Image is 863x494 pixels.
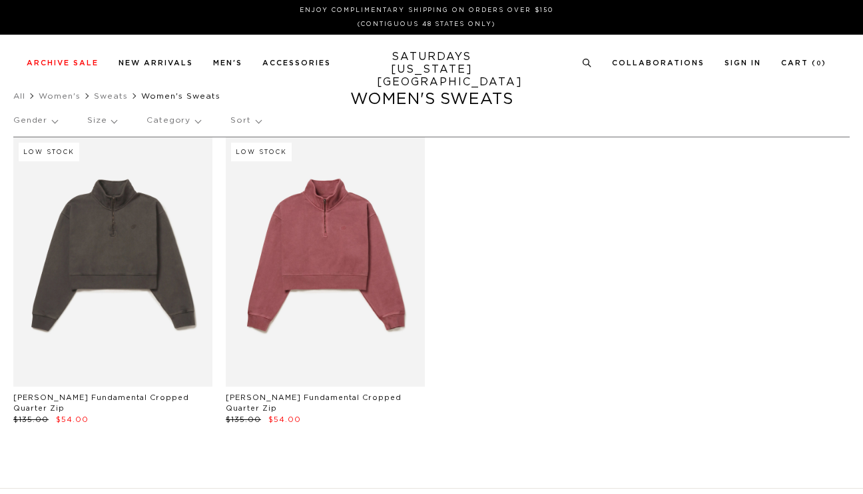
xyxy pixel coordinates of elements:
div: Low Stock [19,143,79,161]
small: 0 [816,61,822,67]
span: $135.00 [13,416,49,423]
span: $135.00 [226,416,261,423]
a: [PERSON_NAME] Fundamental Cropped Quarter Zip [226,394,402,413]
a: SATURDAYS[US_STATE][GEOGRAPHIC_DATA] [377,51,487,89]
a: Accessories [262,59,331,67]
span: $54.00 [56,416,89,423]
p: Category [146,105,200,136]
a: Men's [213,59,242,67]
p: Enjoy Complimentary Shipping on Orders Over $150 [32,5,821,15]
a: Women's [39,92,81,100]
a: New Arrivals [119,59,193,67]
a: All [13,92,25,100]
a: [PERSON_NAME] Fundamental Cropped Quarter Zip [13,394,189,413]
span: Women's Sweats [141,92,220,100]
p: Size [87,105,117,136]
a: Sweats [94,92,128,100]
a: Sign In [724,59,761,67]
a: Collaborations [612,59,705,67]
div: Low Stock [231,143,292,161]
span: $54.00 [268,416,301,423]
p: (Contiguous 48 States Only) [32,19,821,29]
a: Cart (0) [781,59,826,67]
a: Archive Sale [27,59,99,67]
p: Sort [230,105,260,136]
p: Gender [13,105,57,136]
